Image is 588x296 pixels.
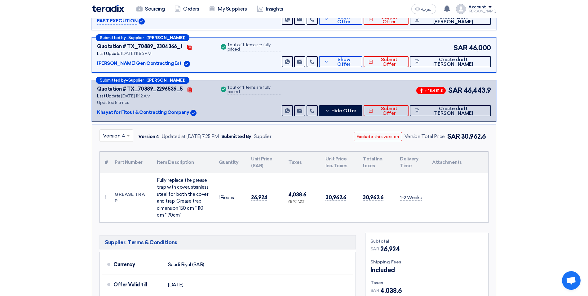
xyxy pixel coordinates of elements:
[448,85,462,96] span: SAR
[110,152,152,173] th: Part Number
[138,133,159,140] div: Version 4
[97,43,183,50] div: Quotation # TX_70889_2304366_1
[400,195,422,201] span: 1-2 Weeks
[97,109,189,116] p: Khayat for Fitout & Contracting Company
[214,173,246,222] td: Pieces
[96,34,189,41] div: –
[100,152,110,173] th: #
[363,194,383,201] span: 30,962.6
[453,43,468,53] span: SAR
[161,133,219,140] div: Updated at [DATE] 7:25 PM
[97,85,183,93] div: Quotation # TX_70889_2296536_5
[395,152,427,173] th: Delivery Time
[97,60,183,67] p: [PERSON_NAME] Gen Contracting Est.
[319,14,362,25] button: Show Offer
[410,14,491,25] button: Create draft [PERSON_NAME]
[370,265,395,275] span: Included
[330,15,357,24] span: Show Offer
[364,105,409,116] button: Submit Offer
[288,200,316,205] div: (15 %) VAT
[456,4,466,14] img: profile_test.png
[228,85,280,95] div: 1 out of 1 items are fully priced
[464,85,491,96] span: 46,443.9
[375,106,404,116] span: Submit Offer
[168,259,204,271] div: Saudi Riyal (SAR)
[364,56,409,67] button: Submit Offer
[100,78,126,82] span: Submitted by
[96,77,189,84] div: –
[99,235,356,249] h5: Supplier: Terms & Conditions
[364,14,409,25] button: Submit Offer
[190,110,197,116] img: Verified Account
[139,18,145,25] img: Verified Account
[375,57,404,67] span: Submit Offer
[358,152,395,173] th: Total Inc. taxes
[251,194,267,201] span: 26,924
[468,5,486,10] div: Account
[214,152,246,173] th: Quantity
[97,51,121,56] span: Last Update
[380,286,402,295] span: 4,038.6
[468,10,496,13] div: [PERSON_NAME]
[110,173,152,222] td: GREASE TRAP
[113,257,163,272] div: Currency
[97,93,121,99] span: Last Update
[370,280,483,286] div: Taxes
[121,93,150,99] span: [DATE] 11:12 AM
[131,2,170,16] a: Sourcing
[97,17,137,25] p: FAST EXECUTION
[319,105,362,116] button: Hide Offer
[447,133,460,140] span: SAR
[370,238,483,244] div: Subtotal
[325,194,346,201] span: 30,962.6
[461,133,486,140] span: 30,962.6
[170,2,204,16] a: Orders
[421,15,486,24] span: Create draft [PERSON_NAME]
[152,152,214,173] th: Item Description
[331,109,356,113] span: Hide Offer
[221,133,251,140] div: Submitted By
[410,105,491,116] button: Create draft [PERSON_NAME]
[100,173,110,222] td: 1
[219,195,220,200] span: 1
[370,259,483,265] div: Shipping Fees
[100,36,126,40] span: Submitted by
[97,99,212,106] div: Updated 5 times
[370,287,379,294] span: SAR
[228,43,280,52] div: 1 out of 1 items are fully priced
[92,5,124,12] img: Teradix logo
[562,271,581,290] a: Open chat
[330,57,357,67] span: Show Offer
[146,78,185,82] b: ([PERSON_NAME])
[246,152,283,173] th: Unit Price (SAR)
[252,2,288,16] a: Insights
[405,133,445,140] div: Version Total Price
[283,152,321,173] th: Taxes
[168,282,183,288] span: [DATE]
[427,152,488,173] th: Attachments
[416,87,446,94] span: + 15,481.3
[370,246,379,252] span: SAR
[410,56,491,67] button: Create draft [PERSON_NAME]
[319,56,362,67] button: Show Offer
[321,152,358,173] th: Unit Price Inc. Taxes
[421,106,486,116] span: Create draft [PERSON_NAME]
[421,57,486,67] span: Create draft [PERSON_NAME]
[128,36,144,40] span: Supplier
[184,61,190,67] img: Verified Account
[411,4,436,14] button: العربية
[157,177,209,219] div: Fully replace the grease trap with cover, stainless steel for both the cover and trap. Grease tra...
[375,15,404,24] span: Submit Offer
[469,43,491,53] span: 46,000
[121,51,151,56] span: [DATE] 11:56 PM
[354,132,402,141] button: Exclude this version
[128,78,144,82] span: Supplier
[288,191,307,198] span: 4,038.6
[380,244,400,254] span: 26,924
[204,2,252,16] a: My Suppliers
[146,36,185,40] b: ([PERSON_NAME])
[421,7,432,11] span: العربية
[254,133,271,140] div: Supplier
[113,277,163,292] div: Offer Valid till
